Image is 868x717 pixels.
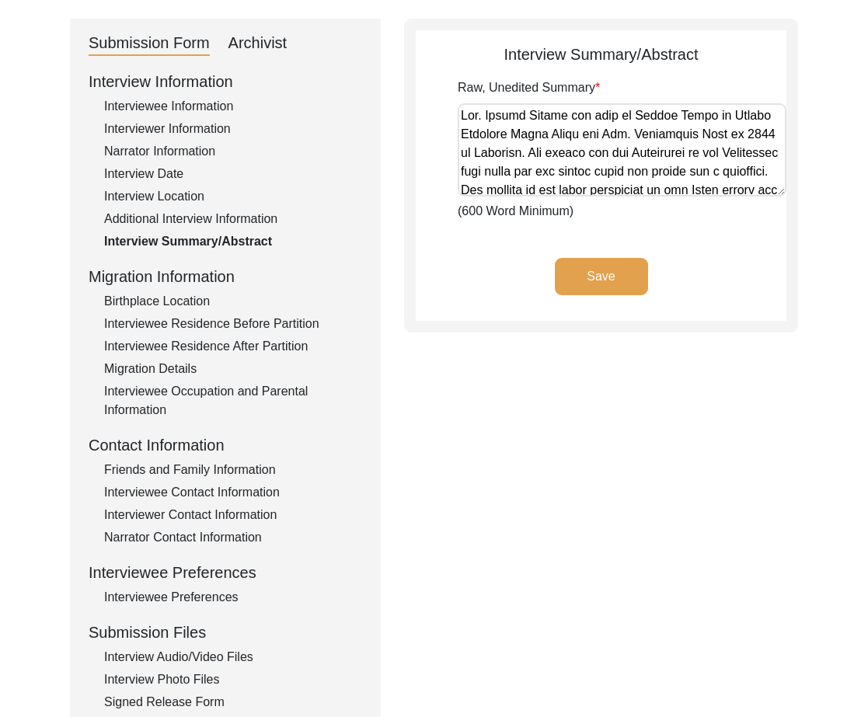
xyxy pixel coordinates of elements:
[104,648,362,667] div: Interview Audio/Video Files
[89,561,362,584] div: Interviewee Preferences
[104,165,362,183] div: Interview Date
[104,382,362,419] div: Interviewee Occupation and Parental Information
[458,78,786,221] div: (600 Word Minimum)
[104,528,362,547] div: Narrator Contact Information
[104,232,362,251] div: Interview Summary/Abstract
[104,360,362,378] div: Migration Details
[104,210,362,228] div: Additional Interview Information
[89,621,362,644] div: Submission Files
[104,142,362,161] div: Narrator Information
[104,483,362,502] div: Interviewee Contact Information
[89,70,362,93] div: Interview Information
[104,337,362,356] div: Interviewee Residence After Partition
[104,187,362,206] div: Interview Location
[89,31,210,56] div: Submission Form
[104,693,362,712] div: Signed Release Form
[458,78,600,97] label: Raw, Unedited Summary
[228,31,288,56] div: Archivist
[104,315,362,333] div: Interviewee Residence Before Partition
[104,670,362,689] div: Interview Photo Files
[555,258,648,295] button: Save
[416,43,786,66] div: Interview Summary/Abstract
[104,588,362,607] div: Interviewee Preferences
[104,292,362,311] div: Birthplace Location
[104,506,362,524] div: Interviewer Contact Information
[89,265,362,288] div: Migration Information
[104,461,362,479] div: Friends and Family Information
[104,97,362,116] div: Interviewee Information
[104,120,362,138] div: Interviewer Information
[89,433,362,457] div: Contact Information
